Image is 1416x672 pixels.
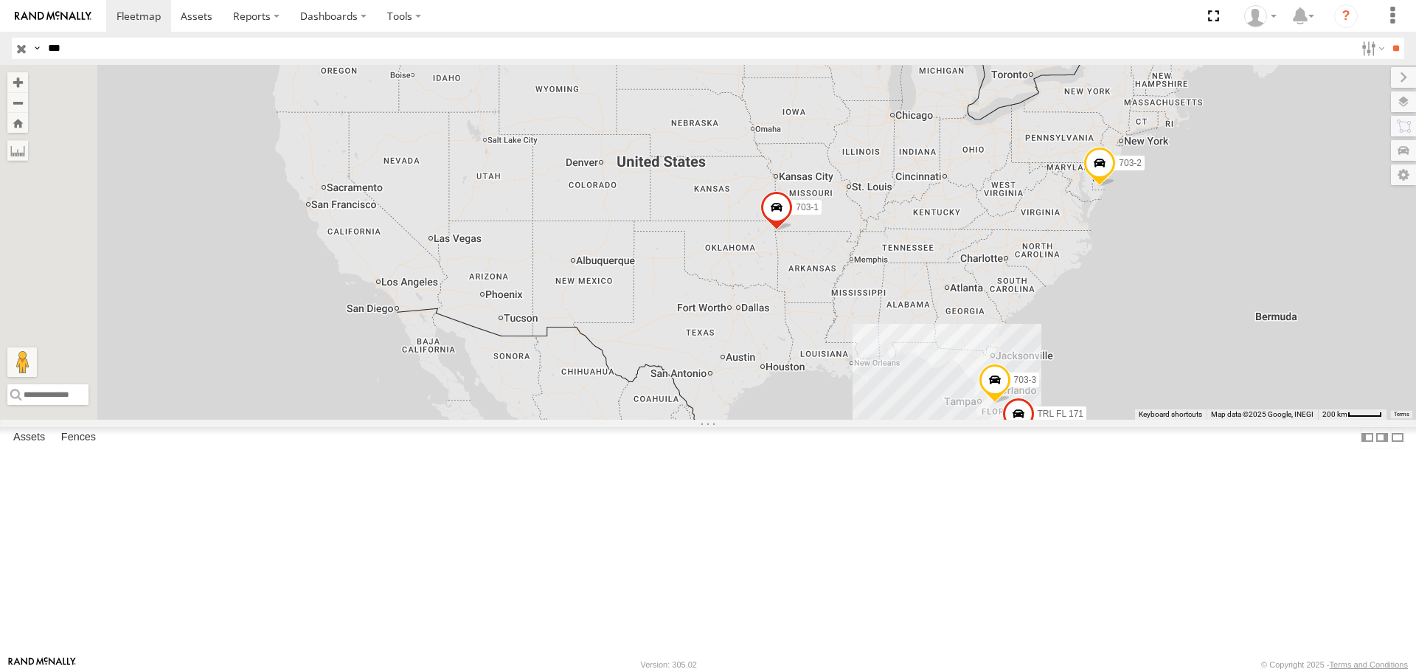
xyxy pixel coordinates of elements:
[8,657,76,672] a: Visit our Website
[15,11,91,21] img: rand-logo.svg
[54,428,103,448] label: Fences
[1119,158,1142,168] span: 703-2
[1375,427,1389,448] label: Dock Summary Table to the Right
[1334,4,1358,28] i: ?
[7,72,28,92] button: Zoom in
[31,38,43,59] label: Search Query
[1330,660,1408,669] a: Terms and Conditions
[1356,38,1387,59] label: Search Filter Options
[1239,5,1282,27] div: Amy Torrealba
[1360,427,1375,448] label: Dock Summary Table to the Left
[7,140,28,161] label: Measure
[1391,164,1416,185] label: Map Settings
[7,347,37,377] button: Drag Pegman onto the map to open Street View
[1322,410,1347,418] span: 200 km
[1038,409,1083,420] span: TRL FL 171
[1261,660,1408,669] div: © Copyright 2025 -
[7,113,28,133] button: Zoom Home
[1390,427,1405,448] label: Hide Summary Table
[6,428,52,448] label: Assets
[1394,411,1409,417] a: Terms
[1139,409,1202,420] button: Keyboard shortcuts
[7,92,28,113] button: Zoom out
[1211,410,1313,418] span: Map data ©2025 Google, INEGI
[1318,409,1386,420] button: Map Scale: 200 km per 43 pixels
[1014,375,1037,385] span: 703-3
[796,203,819,213] span: 703-1
[641,660,697,669] div: Version: 305.02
